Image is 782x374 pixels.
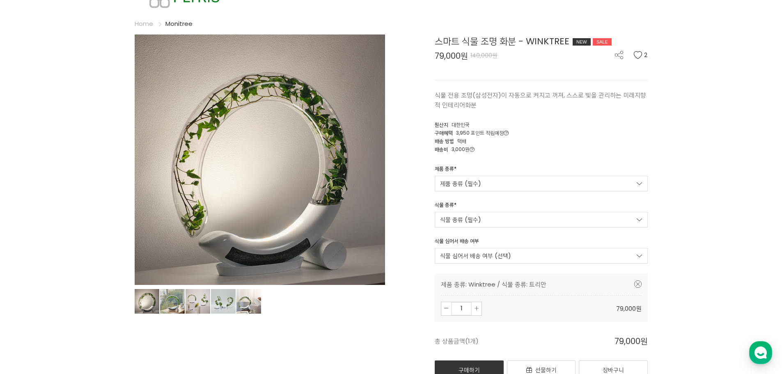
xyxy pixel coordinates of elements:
[435,328,556,354] span: 총 상품금액(1개)
[435,34,648,48] div: 스마트 식물 조명 화분 - WINKTREE
[135,19,153,28] a: Home
[2,260,54,281] a: 홈
[435,201,456,212] div: 식물 종류
[435,176,648,191] a: 제품 종류 (필수)
[435,146,448,153] span: 배송비
[26,273,31,279] span: 홈
[633,51,648,59] button: 2
[452,121,470,128] span: 대한민국
[644,51,648,59] span: 2
[435,237,479,248] div: 식물 심어서 배송 여부
[456,129,509,136] span: 3,950 포인트 적립예정
[435,121,448,128] span: 원산지
[535,366,557,374] span: 선물하기
[556,328,647,354] span: 79,000원
[435,248,648,264] a: 식물 심어서 배송 여부 (선택)
[435,52,468,60] span: 79,000원
[165,19,193,28] a: Monitree
[435,212,648,227] a: 식물 종류 (필수)
[106,260,158,281] a: 설정
[435,165,456,176] div: 제품 종류
[441,280,546,289] span: 제품 종류: Winktree / 식물 종류: 트리안
[127,273,137,279] span: 설정
[573,38,591,46] div: NEW
[54,260,106,281] a: 대화
[593,38,612,46] div: SALE
[435,129,453,136] span: 구매혜택
[452,146,475,153] span: 3,000원
[616,304,642,313] span: 79,000원
[470,51,498,60] span: 140,000원
[457,138,466,145] span: 택배
[435,138,454,145] span: 배송 방법
[75,273,85,280] span: 대화
[435,90,648,110] p: 식물 전용 조명(삼성전자)이 자동으로 켜지고 꺼져, 스스로 빛을 관리하는 미래지향적 인테리어화분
